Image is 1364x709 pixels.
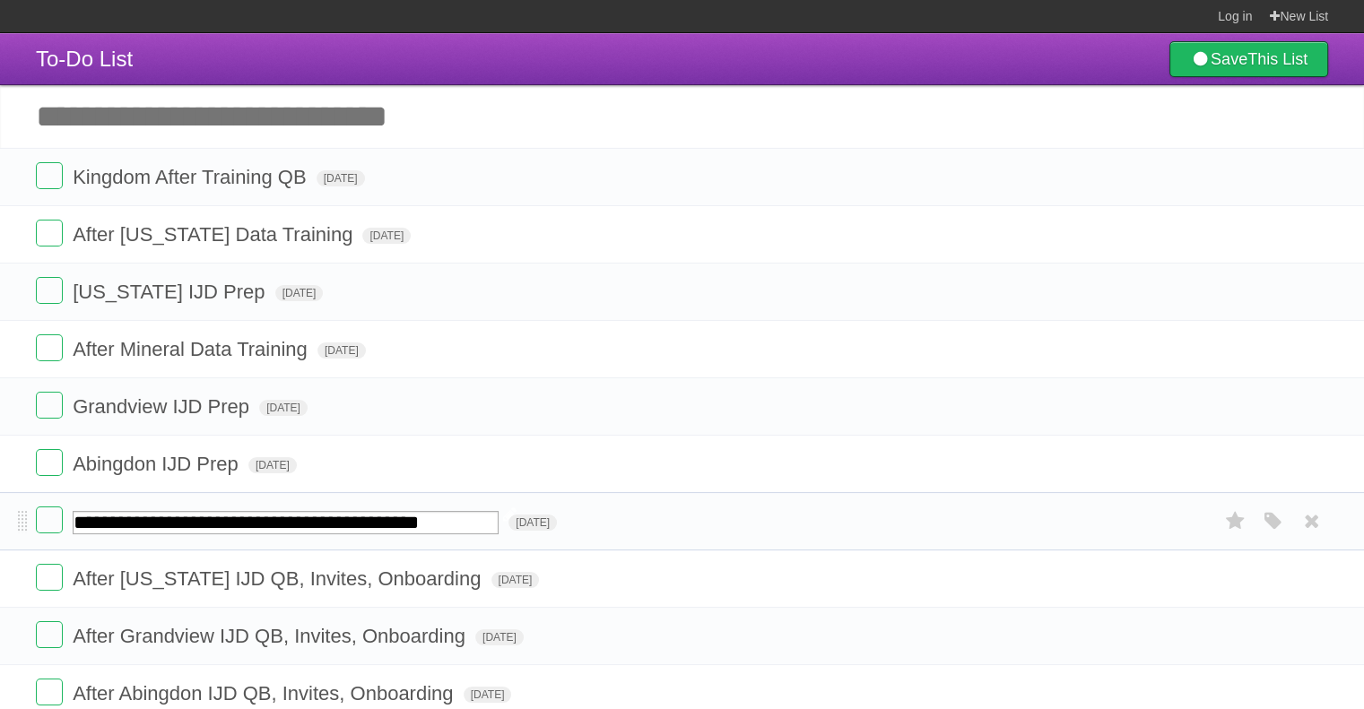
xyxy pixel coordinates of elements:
[1247,50,1308,68] b: This List
[317,170,365,186] span: [DATE]
[36,679,63,705] label: Done
[1169,41,1328,77] a: SaveThis List
[73,682,457,705] span: After Abingdon IJD QB, Invites, Onboarding
[36,220,63,246] label: Done
[491,572,540,588] span: [DATE]
[248,457,297,473] span: [DATE]
[73,281,269,303] span: [US_STATE] IJD Prep
[73,567,485,590] span: After [US_STATE] IJD QB, Invites, Onboarding
[36,277,63,304] label: Done
[36,334,63,361] label: Done
[362,228,411,244] span: [DATE]
[259,400,308,416] span: [DATE]
[508,514,557,531] span: [DATE]
[73,166,310,188] span: Kingdom After Training QB
[73,395,254,418] span: Grandview IJD Prep
[36,392,63,419] label: Done
[36,564,63,591] label: Done
[73,338,312,360] span: After Mineral Data Training
[36,449,63,476] label: Done
[475,629,524,645] span: [DATE]
[73,223,357,246] span: After [US_STATE] Data Training
[275,285,324,301] span: [DATE]
[36,162,63,189] label: Done
[464,687,512,703] span: [DATE]
[317,342,366,359] span: [DATE]
[73,453,243,475] span: Abingdon IJD Prep
[36,621,63,648] label: Done
[36,47,133,71] span: To-Do List
[1219,506,1253,536] label: Star task
[73,625,470,647] span: After Grandview IJD QB, Invites, Onboarding
[36,506,63,533] label: Done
